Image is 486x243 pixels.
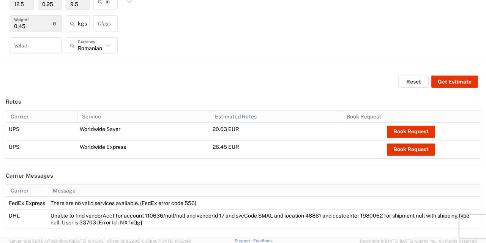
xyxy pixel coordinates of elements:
[53,188,76,194] span: Message
[80,126,120,132] span: Worldwide Saver
[9,200,45,206] span: FedEx Express
[387,126,435,138] button: Book Request
[6,172,53,180] h2: Carrier Messages
[50,200,196,206] span: There are no valid services available. (FedEx error code 556)
[9,144,19,150] span: UPS
[431,76,478,88] button: Get Estimate
[50,213,469,226] span: Unable to find vendorAcct for account 110636/null/null and vendorId 17 and svcCode SMAL and locat...
[215,114,257,120] span: Estimated Rates
[347,114,381,120] span: Book Request
[387,144,435,156] button: Book Request
[11,114,29,120] span: Carrier
[213,144,239,150] span: 26.45 EUR
[398,76,429,88] button: Reset
[9,213,20,219] span: DHL
[11,188,29,194] span: Carrier
[82,114,101,120] span: Service
[9,126,19,132] span: UPS
[213,126,239,132] span: 20.63 EUR
[235,238,254,243] a: Support
[6,98,21,106] h2: Rates
[80,144,126,150] span: Worldwide Express
[253,238,273,243] a: Feedback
